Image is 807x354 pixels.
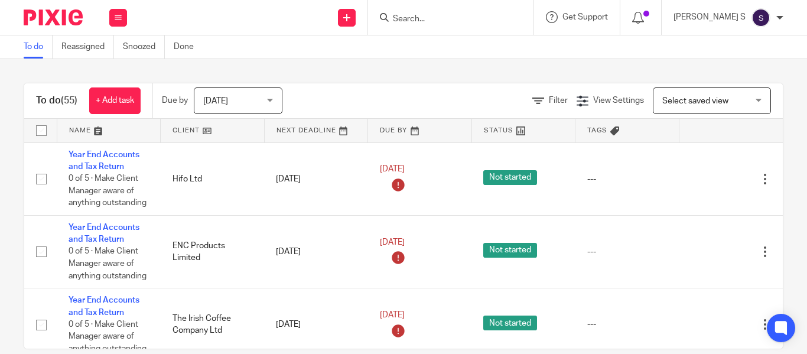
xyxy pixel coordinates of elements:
td: [DATE] [264,215,368,288]
span: Not started [483,243,537,258]
a: Year End Accounts and Tax Return [69,151,139,171]
img: Pixie [24,9,83,25]
span: 0 of 5 · Make Client Manager aware of anything outstanding [69,174,147,207]
div: --- [587,319,668,330]
span: Tags [587,127,607,134]
span: [DATE] [380,238,405,246]
p: [PERSON_NAME] S [673,11,746,23]
div: --- [587,173,668,185]
span: Get Support [562,13,608,21]
td: [DATE] [264,142,368,215]
span: [DATE] [203,97,228,105]
span: 0 of 5 · Make Client Manager aware of anything outstanding [69,248,147,280]
span: View Settings [593,96,644,105]
span: Not started [483,170,537,185]
td: Hifo Ltd [161,142,265,215]
a: Done [174,35,203,59]
a: + Add task [89,87,141,114]
a: Year End Accounts and Tax Return [69,223,139,243]
td: ENC Products Limited [161,215,265,288]
span: 0 of 5 · Make Client Manager aware of anything outstanding [69,320,147,353]
a: Reassigned [61,35,114,59]
span: Filter [549,96,568,105]
h1: To do [36,95,77,107]
span: Select saved view [662,97,728,105]
span: Not started [483,316,537,330]
a: Year End Accounts and Tax Return [69,296,139,316]
a: To do [24,35,53,59]
a: Snoozed [123,35,165,59]
span: [DATE] [380,165,405,174]
p: Due by [162,95,188,106]
div: --- [587,246,668,258]
img: svg%3E [751,8,770,27]
span: [DATE] [380,311,405,319]
input: Search [392,14,498,25]
span: (55) [61,96,77,105]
